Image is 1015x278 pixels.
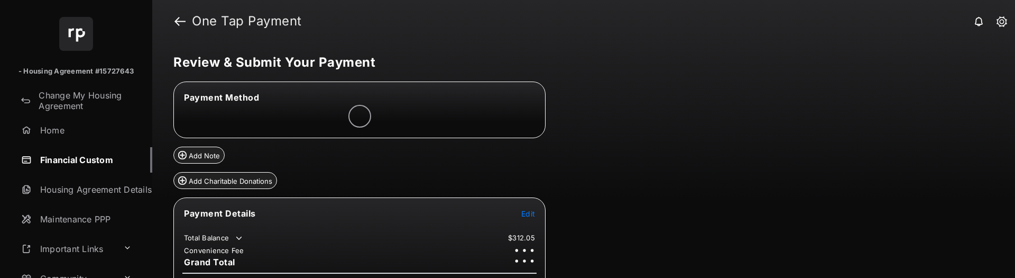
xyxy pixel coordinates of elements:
button: Add Note [173,147,225,164]
h5: Review & Submit Your Payment [173,56,985,69]
button: Add Charitable Donations [173,172,277,189]
span: Edit [521,209,535,218]
span: Payment Method [184,92,259,103]
td: Convenience Fee [183,246,245,255]
span: Payment Details [184,208,256,219]
a: Maintenance PPP [17,207,152,232]
strong: One Tap Payment [192,15,302,28]
a: Change My Housing Agreement [17,88,152,113]
span: Grand Total [184,257,235,267]
button: Edit [521,208,535,219]
td: $312.05 [508,233,536,243]
td: Total Balance [183,233,244,244]
a: Financial Custom [17,147,152,173]
a: Home [17,118,152,143]
a: Housing Agreement Details [17,177,152,202]
a: Important Links [17,236,119,262]
p: - Housing Agreement #15727643 [19,66,134,77]
img: svg+xml;base64,PHN2ZyB4bWxucz0iaHR0cDovL3d3dy53My5vcmcvMjAwMC9zdmciIHdpZHRoPSI2NCIgaGVpZ2h0PSI2NC... [59,17,93,51]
